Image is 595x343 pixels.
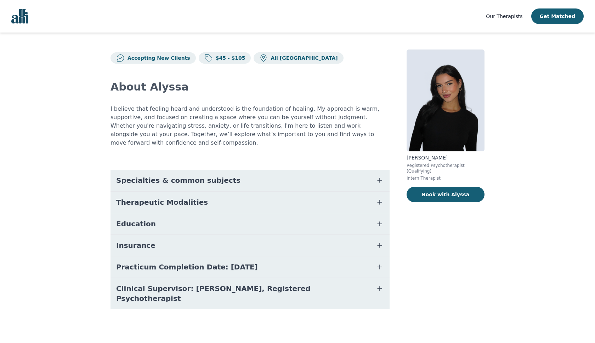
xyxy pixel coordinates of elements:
[116,175,240,185] span: Specialties & common subjects
[116,197,208,207] span: Therapeutic Modalities
[486,13,522,19] span: Our Therapists
[110,213,390,234] button: Education
[268,54,338,62] p: All [GEOGRAPHIC_DATA]
[116,262,258,272] span: Practicum Completion Date: [DATE]
[110,235,390,256] button: Insurance
[407,163,484,174] p: Registered Psychotherapist (Qualifying)
[407,154,484,161] p: [PERSON_NAME]
[110,256,390,278] button: Practicum Completion Date: [DATE]
[110,170,390,191] button: Specialties & common subjects
[407,187,484,202] button: Book with Alyssa
[110,105,390,147] p: I believe that feeling heard and understood is the foundation of healing. My approach is warm, su...
[125,54,190,62] p: Accepting New Clients
[110,192,390,213] button: Therapeutic Modalities
[213,54,245,62] p: $45 - $105
[407,175,484,181] p: Intern Therapist
[116,219,156,229] span: Education
[11,9,28,24] img: alli logo
[110,81,390,93] h2: About Alyssa
[116,284,367,303] span: Clinical Supervisor: [PERSON_NAME], Registered Psychotherapist
[407,50,484,151] img: Alyssa_Tweedie
[486,12,522,21] a: Our Therapists
[110,278,390,309] button: Clinical Supervisor: [PERSON_NAME], Registered Psychotherapist
[531,8,584,24] button: Get Matched
[116,240,155,250] span: Insurance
